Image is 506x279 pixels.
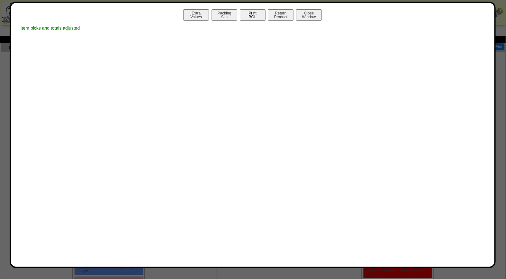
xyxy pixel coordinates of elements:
a: PackingSlip [211,14,239,19]
a: PrintBOL [239,14,267,19]
button: PackingSlip [212,9,237,21]
button: ExtraValues [183,9,209,21]
a: CloseWindow [295,14,322,19]
button: CloseWindow [296,9,322,21]
button: ReturnProduct [268,9,294,21]
div: Item picks and totals adjusted [17,22,488,34]
button: PrintBOL [240,9,266,21]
